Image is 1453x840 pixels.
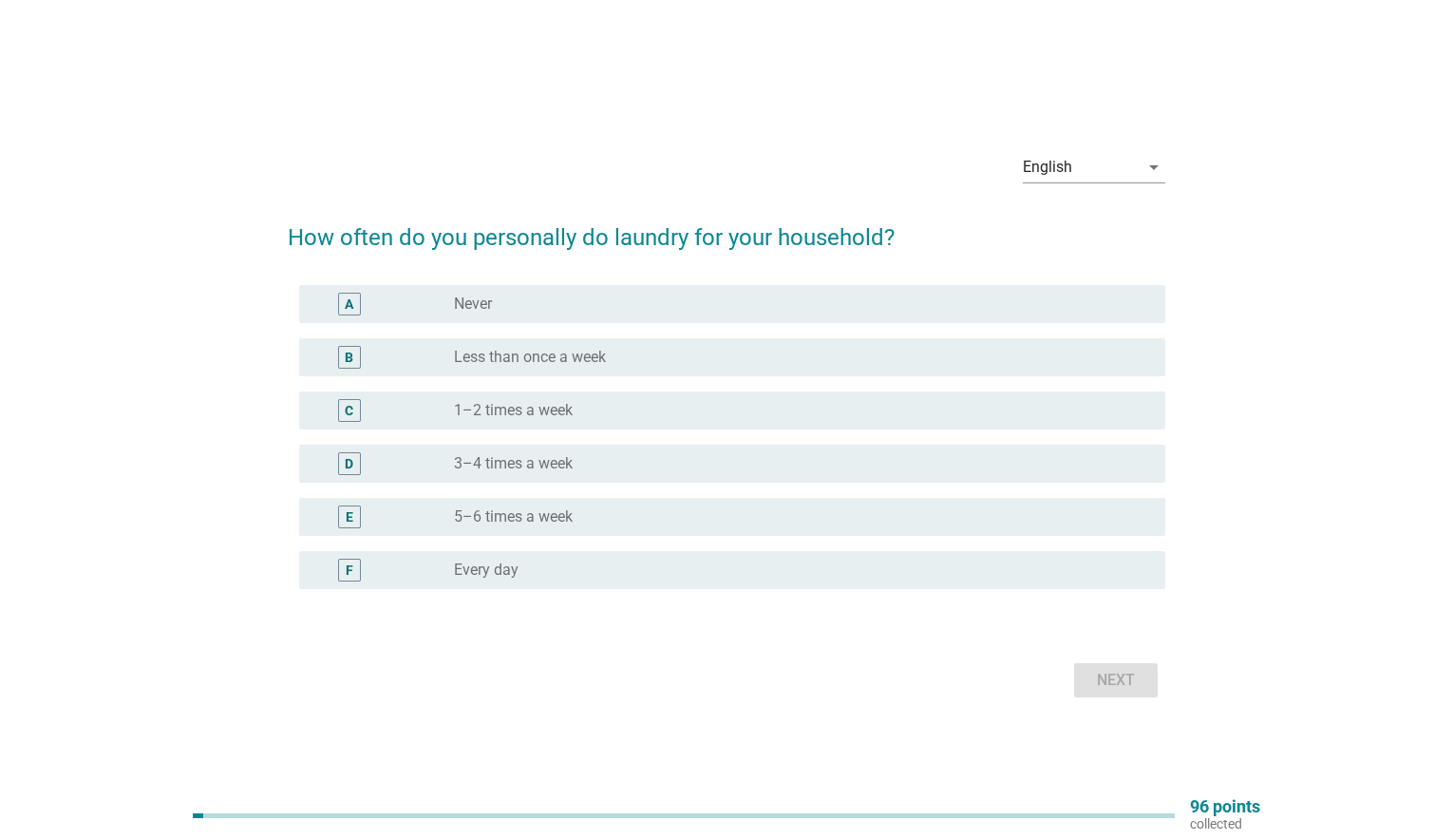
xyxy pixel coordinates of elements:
[345,348,353,368] div: B
[454,561,519,580] label: Every day
[1142,156,1165,179] i: arrow_drop_down
[346,561,353,581] div: F
[346,507,353,527] div: E
[454,348,606,367] label: Less than once a week
[345,295,353,315] div: A
[345,401,353,421] div: C
[454,454,573,473] label: 3–4 times a week
[454,507,573,526] label: 5–6 times a week
[454,295,492,314] label: Never
[345,454,353,474] div: D
[1023,159,1072,176] div: English
[1190,815,1260,832] p: collected
[454,401,573,420] label: 1–2 times a week
[1190,798,1260,815] p: 96 points
[288,201,1165,255] h2: How often do you personally do laundry for your household?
